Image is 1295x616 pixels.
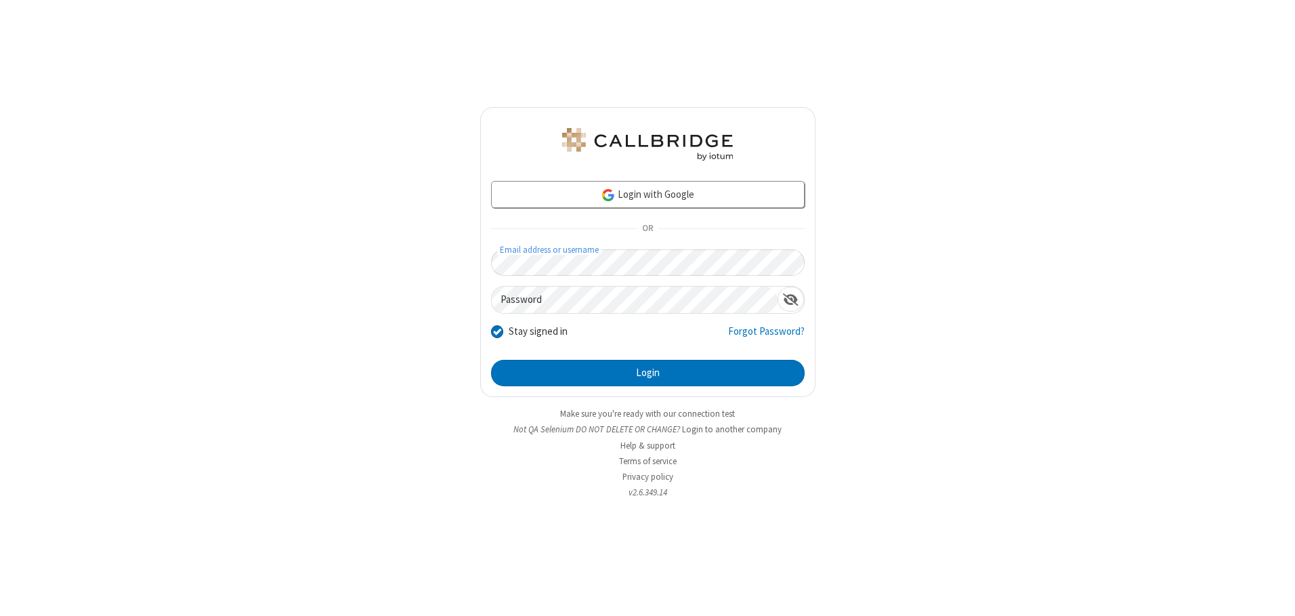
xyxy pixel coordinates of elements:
a: Help & support [620,440,675,451]
span: OR [637,220,658,239]
a: Make sure you're ready with our connection test [560,408,735,419]
li: v2.6.349.14 [480,486,815,499]
input: Email address or username [491,249,805,276]
label: Stay signed in [509,324,568,340]
a: Terms of service [619,455,677,467]
li: Not QA Selenium DO NOT DELETE OR CHANGE? [480,423,815,436]
a: Privacy policy [622,471,673,482]
div: Show password [778,287,804,312]
a: Forgot Password? [728,324,805,350]
img: google-icon.png [601,188,616,203]
button: Login to another company [682,423,782,436]
a: Login with Google [491,181,805,208]
button: Login [491,360,805,387]
input: Password [492,287,778,313]
img: QA Selenium DO NOT DELETE OR CHANGE [559,128,736,161]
